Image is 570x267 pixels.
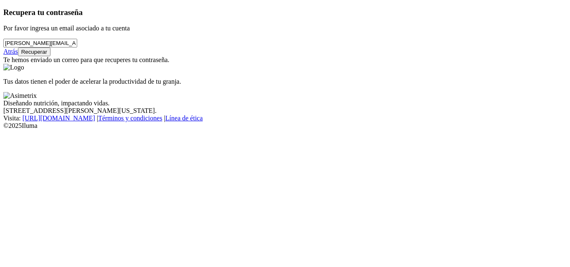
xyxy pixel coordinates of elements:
div: Te hemos enviado un correo para que recuperes tu contraseña. [3,56,567,64]
img: Logo [3,64,24,71]
a: Términos y condiciones [98,115,162,122]
button: Recuperar [18,47,50,56]
div: [STREET_ADDRESS][PERSON_NAME][US_STATE]. [3,107,567,115]
img: Asimetrix [3,92,37,100]
a: [URL][DOMAIN_NAME] [23,115,95,122]
p: Por favor ingresa un email asociado a tu cuenta [3,25,567,32]
h3: Recupera tu contraseña [3,8,567,17]
input: Tu correo [3,39,77,47]
div: © 2025 Iluma [3,122,567,130]
a: Atrás [3,48,18,55]
a: Línea de ética [165,115,203,122]
div: Visita : | | [3,115,567,122]
p: Tus datos tienen el poder de acelerar la productividad de tu granja. [3,78,567,85]
div: Diseñando nutrición, impactando vidas. [3,100,567,107]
